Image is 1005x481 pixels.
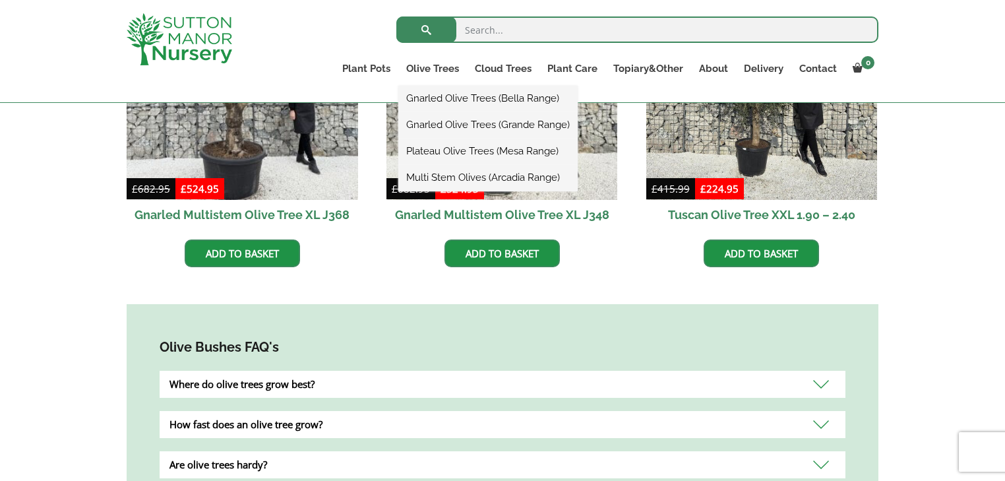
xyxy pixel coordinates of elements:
[736,59,791,78] a: Delivery
[652,182,690,195] bdi: 415.99
[704,240,819,267] a: Add to basket: “Tuscan Olive Tree XXL 1.90 - 2.40”
[160,451,845,478] div: Are olive trees hardy?
[652,182,657,195] span: £
[791,59,845,78] a: Contact
[132,182,138,195] span: £
[700,182,706,195] span: £
[398,115,578,135] a: Gnarled Olive Trees (Grande Range)
[334,59,398,78] a: Plant Pots
[392,182,398,195] span: £
[398,141,578,161] a: Plateau Olive Trees (Mesa Range)
[181,182,219,195] bdi: 524.95
[398,168,578,187] a: Multi Stem Olives (Arcadia Range)
[160,411,845,438] div: How fast does an olive tree grow?
[127,200,358,230] h2: Gnarled Multistem Olive Tree XL J368
[160,371,845,398] div: Where do olive trees grow best?
[467,59,539,78] a: Cloud Trees
[386,200,618,230] h2: Gnarled Multistem Olive Tree XL J348
[396,16,878,43] input: Search...
[185,240,300,267] a: Add to basket: “Gnarled Multistem Olive Tree XL J368”
[398,59,467,78] a: Olive Trees
[646,200,878,230] h2: Tuscan Olive Tree XXL 1.90 – 2.40
[845,59,878,78] a: 0
[605,59,691,78] a: Topiary&Other
[160,337,845,358] h4: Olive Bushes FAQ's
[398,88,578,108] a: Gnarled Olive Trees (Bella Range)
[700,182,739,195] bdi: 224.95
[444,240,560,267] a: Add to basket: “Gnarled Multistem Olive Tree XL J348”
[132,182,170,195] bdi: 682.95
[127,13,232,65] img: logo
[181,182,187,195] span: £
[861,56,874,69] span: 0
[691,59,736,78] a: About
[392,182,430,195] bdi: 682.95
[539,59,605,78] a: Plant Care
